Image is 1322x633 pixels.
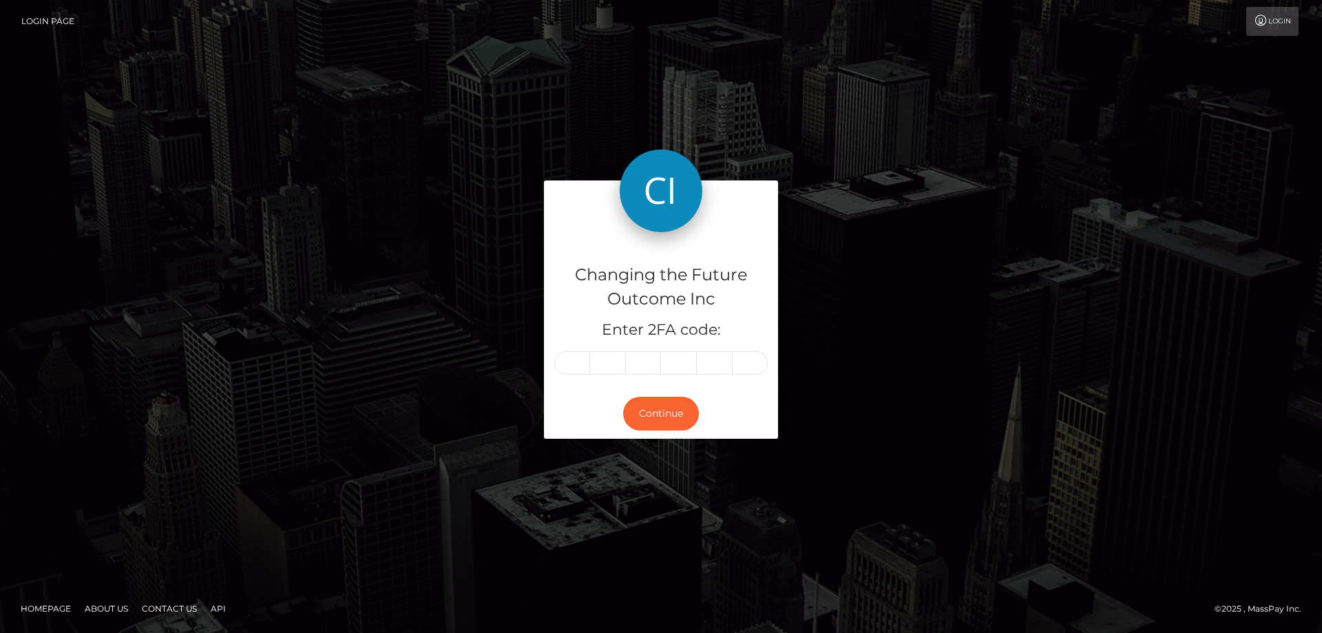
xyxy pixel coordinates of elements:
[623,397,699,430] button: Continue
[15,598,76,619] a: Homepage
[21,7,74,36] a: Login Page
[1246,7,1299,36] a: Login
[205,598,231,619] a: API
[136,598,202,619] a: Contact Us
[554,263,768,311] h4: Changing the Future Outcome Inc
[79,598,134,619] a: About Us
[1215,601,1312,616] div: © 2025 , MassPay Inc.
[620,149,702,232] img: Changing the Future Outcome Inc
[554,320,768,341] h5: Enter 2FA code:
